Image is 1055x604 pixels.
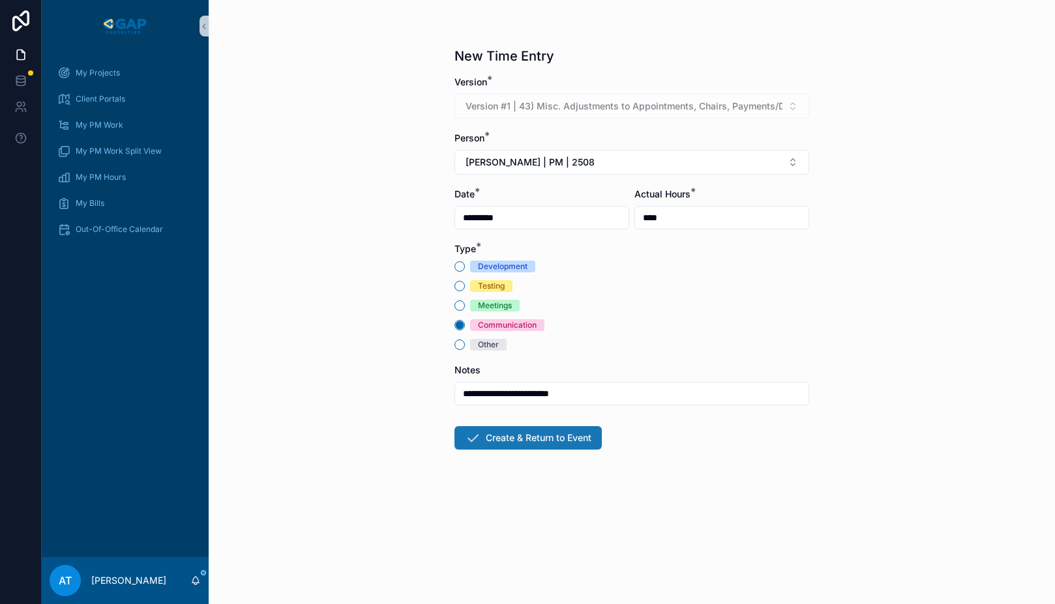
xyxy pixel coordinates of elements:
[50,87,201,111] a: Client Portals
[454,47,554,65] h1: New Time Entry
[76,172,126,182] span: My PM Hours
[466,156,595,169] span: [PERSON_NAME] | PM | 2508
[101,16,149,36] img: App logo
[76,224,163,235] span: Out-Of-Office Calendar
[50,218,201,241] a: Out-Of-Office Calendar
[478,280,505,292] div: Testing
[454,188,475,199] span: Date
[454,132,484,143] span: Person
[454,426,602,450] button: Create & Return to Event
[42,52,209,258] div: scrollable content
[454,364,481,375] span: Notes
[76,120,123,130] span: My PM Work
[50,113,201,137] a: My PM Work
[76,146,162,156] span: My PM Work Split View
[50,139,201,163] a: My PM Work Split View
[50,165,201,189] a: My PM Hours
[50,192,201,215] a: My Bills
[91,574,166,587] p: [PERSON_NAME]
[59,573,72,588] span: AT
[478,261,527,272] div: Development
[76,94,125,104] span: Client Portals
[478,300,512,311] div: Meetings
[76,198,104,209] span: My Bills
[454,243,476,254] span: Type
[478,339,499,351] div: Other
[454,76,487,87] span: Version
[634,188,691,199] span: Actual Hours
[50,61,201,85] a: My Projects
[454,150,809,175] button: Select Button
[478,319,537,331] div: Communication
[76,68,120,78] span: My Projects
